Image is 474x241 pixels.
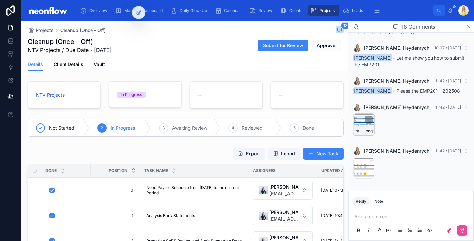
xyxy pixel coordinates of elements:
[97,188,133,193] span: 0
[233,148,265,160] button: Export
[253,168,276,173] span: Assignees
[341,22,350,29] span: 18
[60,27,106,34] a: Cleanup (Once - Off)
[353,55,464,67] span: - Let me show you how to submit the EMP201.
[374,199,383,204] div: Note
[253,181,313,200] button: Select Button
[289,8,302,13] span: Clients
[45,168,57,173] span: Done
[36,92,65,98] a: NTV Projects
[293,125,296,131] span: 5
[269,190,299,197] span: [EMAIL_ADDRESS][DOMAIN_NAME]
[258,8,272,13] span: Review
[317,42,335,49] span: Approve
[94,61,105,68] span: Vault
[101,125,103,131] span: 2
[269,234,299,241] span: [PERSON_NAME]
[434,45,461,50] span: 10:07 • [DATE]
[109,168,127,173] span: Position
[75,3,433,18] div: scrollable content
[311,40,341,51] button: Approve
[121,92,142,98] div: In Progress
[269,184,299,190] span: [PERSON_NAME]
[364,78,429,84] span: [PERSON_NAME] Heydenrych
[355,128,365,134] span: image
[36,27,54,34] span: Projects
[169,5,212,16] a: Daily Glow-Up
[269,209,299,216] span: [PERSON_NAME]
[232,125,234,131] span: 4
[364,104,429,111] span: [PERSON_NAME] Heydenrych
[303,148,344,160] button: New Task
[78,5,112,16] a: Overview
[435,148,461,153] span: 11:42 • [DATE]
[435,78,461,83] span: 11:42 • [DATE]
[28,58,43,71] a: Details
[353,87,392,94] span: [PERSON_NAME]
[435,105,461,110] span: 11:42 • [DATE]
[353,197,369,205] button: Reply
[308,5,339,16] a: Projects
[303,125,314,131] span: Done
[364,45,429,51] span: [PERSON_NAME] Heydenrych
[269,216,299,222] span: [EMAIL_ADDRESS][DOMAIN_NAME]
[268,148,301,160] button: Import
[144,168,168,173] span: Task Name
[341,5,368,16] a: Leads
[89,8,107,13] span: Overview
[247,5,277,16] a: Review
[26,5,69,16] img: App logo
[258,40,308,51] button: Submit for Review
[172,125,207,131] span: Awaiting Review
[146,213,195,218] span: Analysis Bank Statements
[97,213,133,218] span: 1
[364,148,429,154] span: [PERSON_NAME] Heydenrych
[28,61,43,68] span: Details
[279,92,283,98] span: --
[319,8,335,13] span: Projects
[352,8,363,13] span: Leads
[28,46,112,54] span: NTV Projects / Due Date - [DATE]
[253,206,313,225] button: Select Button
[111,125,135,131] span: In Progress
[213,5,246,16] a: Calendar
[146,185,242,196] span: Need Payroll Schedule from [DATE] to the current Period
[180,8,207,13] span: Daily Glow-Up
[263,42,303,49] span: Submit for Review
[94,58,105,72] a: Vault
[113,5,167,16] a: Manager Dashboard
[198,92,202,98] span: --
[49,125,74,131] span: Not Started
[372,197,386,205] button: Note
[321,213,345,218] span: [DATE] 10:47
[28,27,54,34] a: Projects
[54,61,83,68] span: Client Details
[321,188,346,193] span: [DATE] 07:34
[336,26,344,34] button: 18
[28,37,112,46] h1: Cleanup (Once - Off)
[281,150,295,157] span: Import
[242,125,263,131] span: Reviewed
[365,128,373,134] span: .png
[124,8,163,13] span: Manager Dashboard
[353,54,392,61] span: [PERSON_NAME]
[278,5,307,16] a: Clients
[224,8,241,13] span: Calendar
[353,88,460,94] span: - Please the EMP201 - 202508
[321,168,346,173] span: Updated at
[401,23,435,31] span: 18 Comments
[54,58,83,72] a: Client Details
[162,125,165,131] span: 3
